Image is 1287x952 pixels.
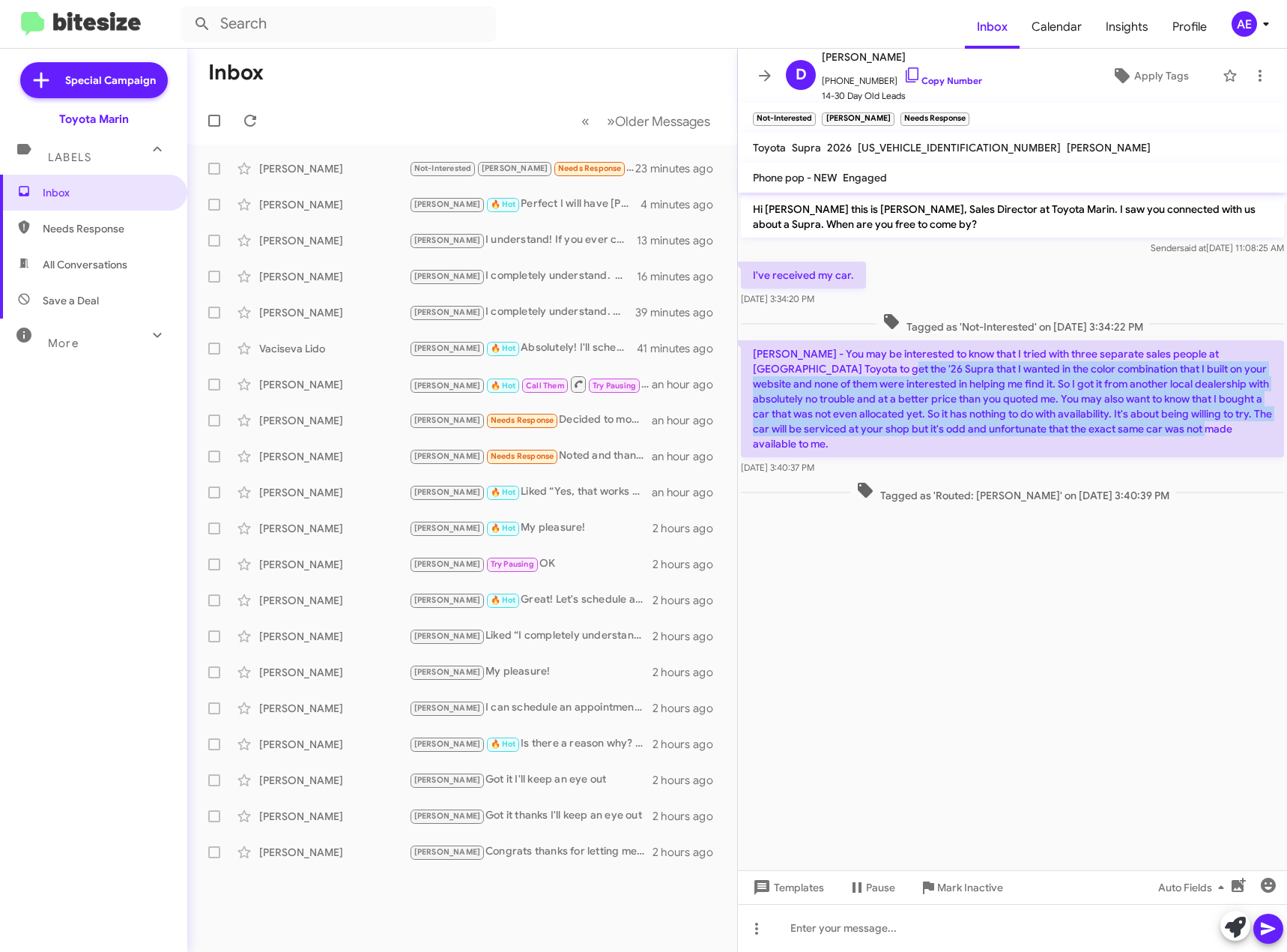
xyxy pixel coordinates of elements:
[652,665,725,680] div: 2 hours ago
[491,343,516,353] span: 🔥 Hot
[409,483,652,501] div: Liked “Yes, that works you can ask for [PERSON_NAME] who will appraise your vehicle. Thank you!”
[741,293,814,304] span: [DATE] 3:34:20 PM
[414,631,481,641] span: [PERSON_NAME]
[259,845,409,860] div: [PERSON_NAME]
[750,874,824,901] span: Templates
[907,874,1015,901] button: Mark Inactive
[1180,242,1206,253] span: said at
[414,523,481,533] span: [PERSON_NAME]
[409,232,637,249] div: I understand! If you ever consider selling your vehicle in the future, feel free to reach out. Ha...
[741,262,866,289] p: I've received my car.
[937,874,1003,901] span: Mark Inactive
[414,739,481,749] span: [PERSON_NAME]
[526,381,565,391] span: Call Them
[181,6,496,42] input: Search
[259,413,409,428] div: [PERSON_NAME]
[414,595,481,605] span: [PERSON_NAME]
[598,106,719,136] button: Next
[652,557,725,572] div: 2 hours ago
[652,521,725,536] div: 2 hours ago
[652,701,725,716] div: 2 hours ago
[1094,5,1160,49] a: Insights
[741,340,1284,457] p: [PERSON_NAME] - You may be interested to know that I tried with three separate sales people at [G...
[414,235,481,245] span: [PERSON_NAME]
[573,106,719,136] nav: Page navigation example
[259,701,409,716] div: [PERSON_NAME]
[738,874,836,901] button: Templates
[1158,874,1230,901] span: Auto Fields
[491,199,516,209] span: 🔥 Hot
[409,304,635,321] div: I completely understand. Would you like to have it appraised to see what we could offer you?
[491,381,516,391] span: 🔥 Hot
[414,343,481,353] span: [PERSON_NAME]
[48,337,79,350] span: More
[259,593,409,608] div: [PERSON_NAME]
[59,112,129,127] div: Toyota Marin
[903,75,982,86] a: Copy Number
[259,197,409,212] div: [PERSON_NAME]
[1160,5,1219,49] span: Profile
[652,485,725,500] div: an hour ago
[43,257,127,272] span: All Conversations
[637,233,725,248] div: 13 minutes ago
[208,61,264,85] h1: Inbox
[414,381,481,391] span: [PERSON_NAME]
[1134,62,1189,89] span: Apply Tags
[652,377,725,392] div: an hour ago
[637,341,725,356] div: 41 minutes ago
[641,197,725,212] div: 4 minutes ago
[259,377,409,392] div: [PERSON_NAME]
[259,233,409,248] div: [PERSON_NAME]
[491,523,516,533] span: 🔥 Hot
[1151,242,1284,253] span: Sender [DATE] 11:08:25 AM
[741,462,814,473] span: [DATE] 3:40:37 PM
[1085,62,1215,89] button: Apply Tags
[259,521,409,536] div: [PERSON_NAME]
[1219,11,1271,37] button: AE
[259,557,409,572] div: [PERSON_NAME]
[414,703,481,713] span: [PERSON_NAME]
[615,113,710,130] span: Older Messages
[1020,5,1094,49] span: Calendar
[409,412,652,429] div: Decided to move on, thanks
[409,843,652,861] div: Congrats thanks for letting me know!
[581,112,590,130] span: «
[414,199,481,209] span: [PERSON_NAME]
[652,737,725,752] div: 2 hours ago
[491,487,516,497] span: 🔥 Hot
[259,665,409,680] div: [PERSON_NAME]
[259,449,409,464] div: [PERSON_NAME]
[858,141,1061,154] span: [US_VEHICLE_IDENTIFICATION_NUMBER]
[409,519,652,537] div: My pleasure!
[414,163,472,173] span: Not-Interested
[558,163,622,173] span: Needs Response
[965,5,1020,49] a: Inbox
[652,773,725,788] div: 2 hours ago
[259,809,409,824] div: [PERSON_NAME]
[414,271,481,281] span: [PERSON_NAME]
[414,847,481,857] span: [PERSON_NAME]
[652,629,725,644] div: 2 hours ago
[259,737,409,752] div: [PERSON_NAME]
[822,66,982,88] span: [PHONE_NUMBER]
[836,874,907,901] button: Pause
[409,591,652,609] div: Great! Let's schedule an appointment for [DATE]. What time works best for you? We look forward to...
[652,413,725,428] div: an hour ago
[259,269,409,284] div: [PERSON_NAME]
[409,196,641,213] div: Perfect I will have [PERSON_NAME] reach out to you. Thank you!
[65,73,156,88] span: Special Campaign
[792,141,821,154] span: Supra
[822,112,894,126] small: [PERSON_NAME]
[20,62,168,98] a: Special Campaign
[753,141,786,154] span: Toyota
[866,874,895,901] span: Pause
[43,221,170,236] span: Needs Response
[652,845,725,860] div: 2 hours ago
[741,196,1284,238] p: Hi [PERSON_NAME] this is [PERSON_NAME], Sales Director at Toyota Marin. I saw you connected with ...
[409,663,652,681] div: My pleasure!
[409,375,652,394] div: Sounds great! Looking forward to hearing from you [DATE]. Let me know if you have any questions i...
[48,151,91,164] span: Labels
[796,63,807,87] span: D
